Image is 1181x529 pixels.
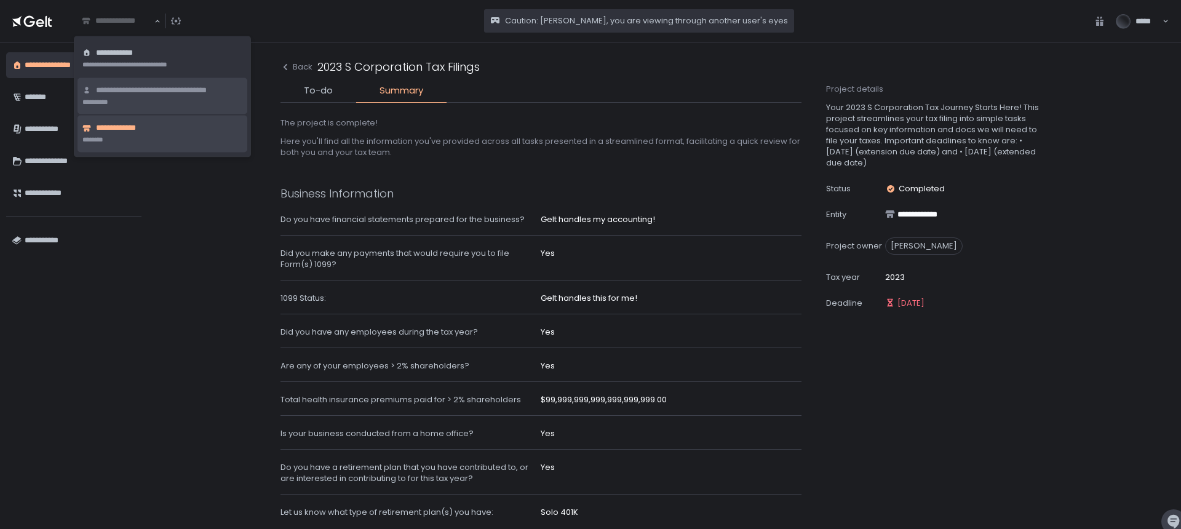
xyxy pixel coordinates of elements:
div: Search for option [74,8,161,34]
div: Your 2023 S Corporation Tax Journey Starts Here! This project streamlines your tax filing into si... [826,102,1048,169]
span: Yes [541,428,555,439]
span: Caution: [PERSON_NAME], you are viewing through another user's eyes [505,15,788,26]
button: Back [280,55,312,79]
span: [PERSON_NAME] [885,237,963,255]
span: Completed [899,183,945,194]
span: Gelt handles my accounting! [541,213,655,225]
span: Did you have any employees during the tax year? [280,326,478,338]
span: Do you have financial statements prepared for the business? [280,213,525,225]
span: The project is complete! [280,117,801,129]
div: Project owner [826,241,885,252]
span: Yes [541,461,555,473]
span: Yes [541,326,555,338]
span: Solo 401K [541,506,578,518]
span: Gelt handles this for me! [541,292,637,304]
span: $99,999,999,999,999,999,999.00 [541,394,667,405]
div: Entity [826,209,885,220]
div: Project details [826,84,1056,95]
span: Let us know what type of retirement plan(s) you have: [280,506,493,518]
span: Did you make any payments that would require you to file Form(s) 1099? [280,247,509,270]
input: Search for option [82,15,153,27]
span: Are any of your employees > 2% shareholders? [280,360,469,372]
span: To-do [304,84,333,98]
div: Tax year [826,272,885,283]
h1: 2023 S Corporation Tax Filings [317,55,480,79]
span: Here you'll find all the information you've provided across all tasks presented in a streamlined ... [280,136,801,158]
span: Do you have a retirement plan that you have contributed to, or are interested in contributing to ... [280,461,528,484]
span: Summary [380,84,423,98]
span: Business Information [280,186,394,201]
div: Back [280,62,312,73]
span: Is your business conducted from a home office? [280,428,474,439]
span: [DATE] [897,298,925,309]
div: 2023 [885,272,905,283]
span: Total health insurance premiums paid for > 2% shareholders [280,394,521,405]
div: Status [826,183,885,194]
span: 1099 Status: [280,292,326,304]
span: Yes [541,247,555,259]
span: Yes [541,360,555,372]
div: Deadline [826,298,885,309]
